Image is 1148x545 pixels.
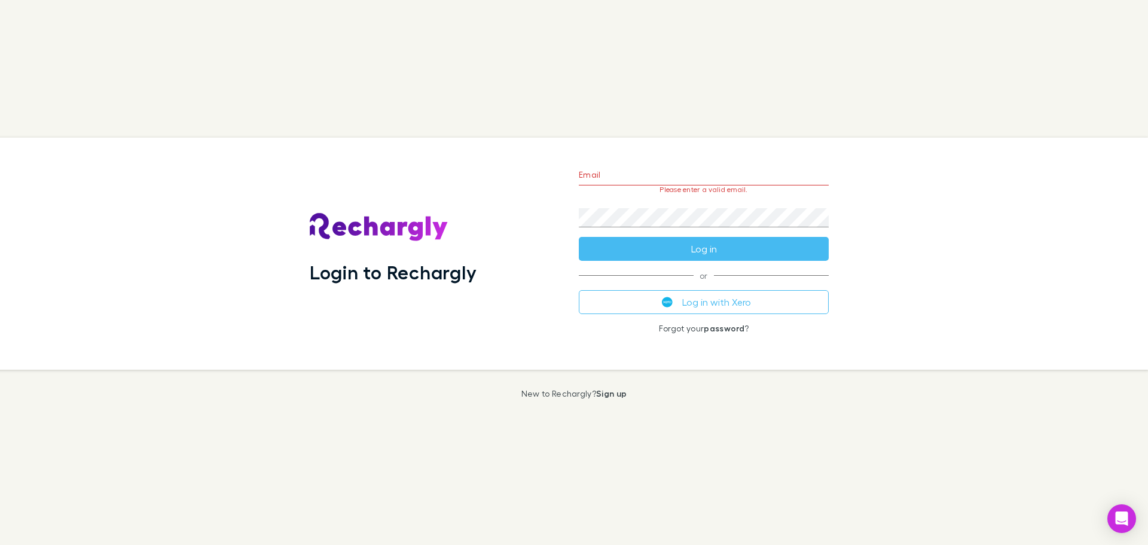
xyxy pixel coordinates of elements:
[579,185,829,194] p: Please enter a valid email.
[310,261,477,284] h1: Login to Rechargly
[579,324,829,333] p: Forgot your ?
[579,275,829,276] span: or
[310,213,448,242] img: Rechargly's Logo
[704,323,744,333] a: password
[579,290,829,314] button: Log in with Xero
[662,297,673,307] img: Xero's logo
[579,237,829,261] button: Log in
[596,388,627,398] a: Sign up
[1107,504,1136,533] div: Open Intercom Messenger
[521,389,627,398] p: New to Rechargly?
